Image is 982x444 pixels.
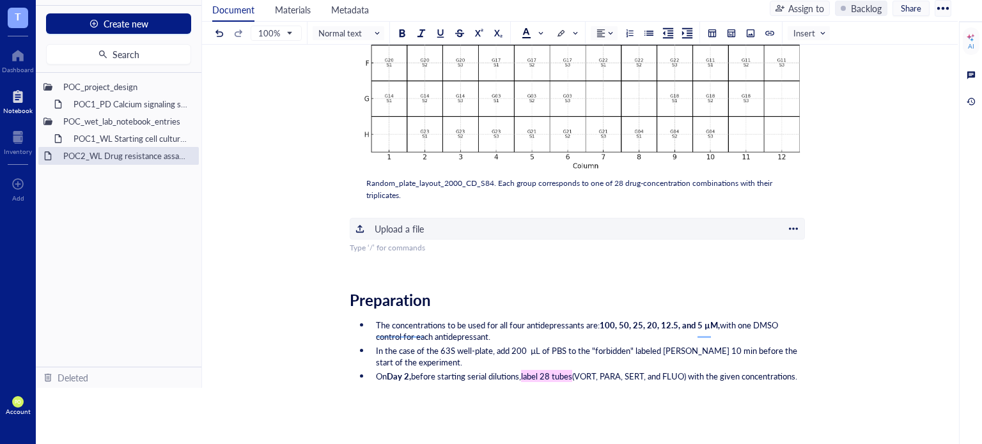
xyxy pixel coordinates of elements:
[350,406,391,427] span: Notes
[901,3,921,14] span: Share
[793,27,827,39] span: Insert
[892,1,930,16] button: Share
[376,319,780,342] span: with one DMSO control for each antidepressant.
[46,13,191,34] button: Create new
[331,3,369,16] span: Metadata
[58,371,88,385] div: Deleted
[46,44,191,65] button: Search
[113,49,139,59] span: Search
[318,27,381,39] span: Normal text
[521,370,572,382] span: label 28 tubes
[411,370,521,382] span: before starting serial dilutions,
[376,370,387,382] span: On
[2,45,34,73] a: Dashboard
[58,78,194,96] div: POC_project_design
[350,289,431,310] span: Preparation
[600,319,720,331] span: 100, 50, 25, 20, 12.5, and 5 µM,
[3,107,33,114] div: Notebook
[4,148,32,155] div: Inventory
[258,27,292,39] span: 100%
[968,42,974,50] div: AI
[275,3,311,16] span: Materials
[376,319,600,331] span: The concentrations to be used for all four antidepressants are:
[788,1,824,15] div: Assign to
[851,1,882,15] div: Backlog
[104,19,148,29] span: Create new
[4,127,32,155] a: Inventory
[68,130,194,148] div: POC1_WL Starting cell culture protocol
[68,95,194,113] div: POC1_PD Calcium signaling screen of N06A library
[376,344,799,368] span: In the case of the 63S well-plate, add 200 µL of PBS to the "forbidden" labeled [PERSON_NAME] 10 ...
[387,370,411,382] span: Day 2,
[6,408,31,415] div: Account
[2,66,34,73] div: Dashboard
[58,147,194,165] div: POC2_WL Drug resistance assay on N06A library
[366,178,788,202] div: Random_plate_layout_2000_CD_S84. Each group corresponds to one of 28 drug-concentration combinati...
[58,112,194,130] div: POC_wet_lab_notebook_entries
[572,370,797,382] span: (VORT, PARA, SERT, and FLUO) with the given concentrations.
[3,86,33,114] a: Notebook
[15,399,21,405] span: PO
[212,3,254,16] span: Document
[12,194,24,202] div: Add
[15,8,21,24] span: T
[375,222,424,236] div: Upload a file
